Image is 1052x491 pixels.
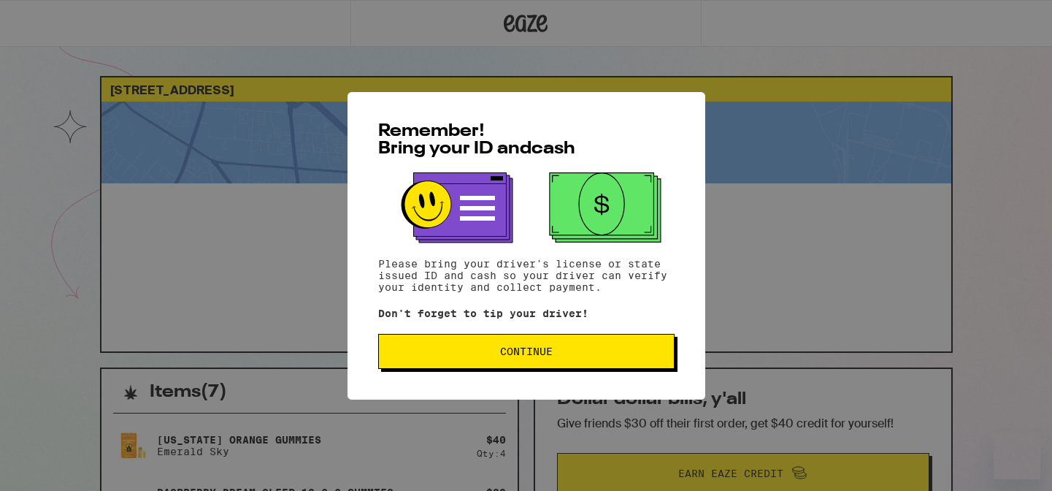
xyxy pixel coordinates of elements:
[500,346,553,357] span: Continue
[378,308,675,319] p: Don't forget to tip your driver!
[378,123,575,158] span: Remember! Bring your ID and cash
[378,334,675,369] button: Continue
[378,258,675,293] p: Please bring your driver's license or state issued ID and cash so your driver can verify your ide...
[994,433,1040,479] iframe: Button to launch messaging window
